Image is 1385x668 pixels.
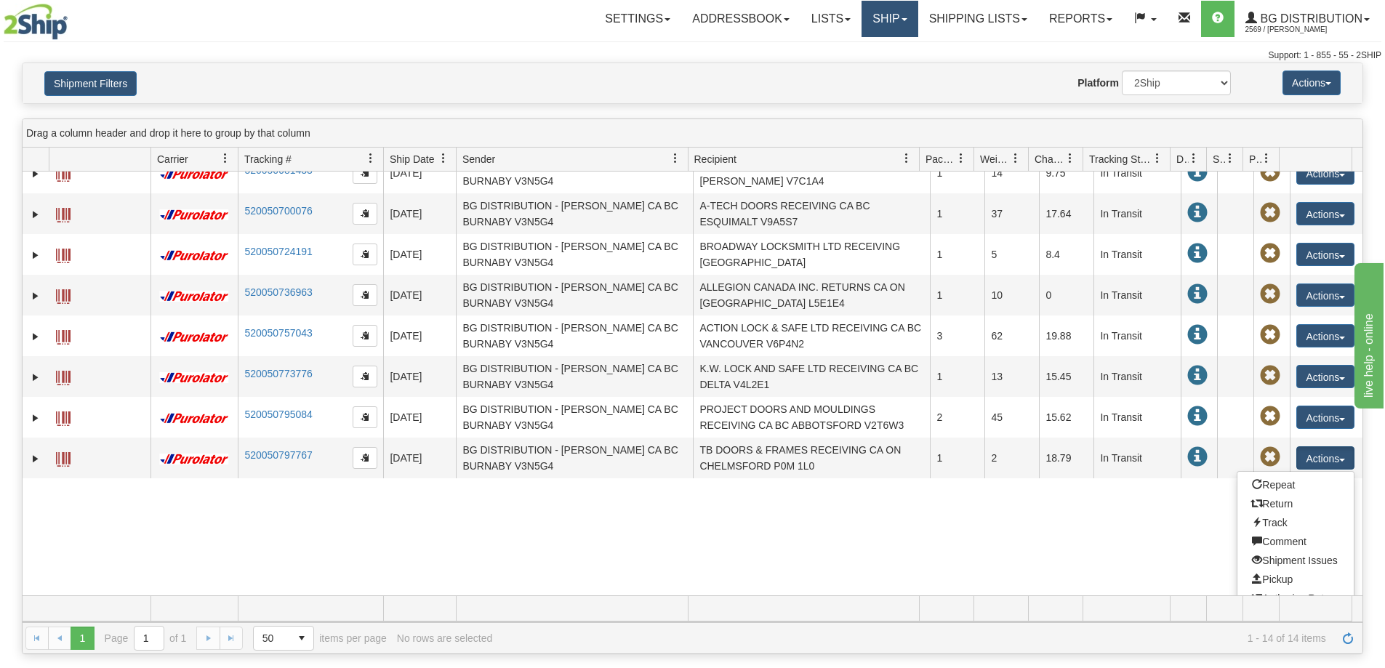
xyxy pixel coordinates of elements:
span: Pickup Not Assigned [1260,162,1280,182]
a: Label [56,405,71,428]
span: In Transit [1187,447,1208,467]
td: BG DISTRIBUTION - [PERSON_NAME] CA BC BURNABY V3N5G4 [456,193,693,234]
td: 3 [930,315,984,356]
label: Platform [1077,76,1119,90]
a: Label [56,161,71,184]
a: Carrier filter column settings [213,146,238,171]
td: In Transit [1093,438,1181,478]
td: [DATE] [383,275,456,315]
td: 13 [984,356,1039,397]
span: Charge [1035,152,1065,166]
button: Actions [1296,324,1354,347]
td: BG DISTRIBUTION - [PERSON_NAME] CA BC BURNABY V3N5G4 [456,234,693,275]
a: 520050700076 [244,205,312,217]
button: Actions [1296,161,1354,185]
span: Pickup Not Assigned [1260,284,1280,305]
a: Charge filter column settings [1058,146,1083,171]
span: Packages [926,152,956,166]
span: Pickup Not Assigned [1260,366,1280,386]
td: 1 [930,275,984,315]
td: 1 [930,234,984,275]
td: 14 [984,153,1039,193]
td: K.W. LOCK AND SAFE LTD RECEIVING CA BC DELTA V4L2E1 [693,356,930,397]
td: [DATE] [383,315,456,356]
span: Recipient [694,152,736,166]
a: Refresh [1336,627,1360,650]
a: Expand [28,289,43,303]
span: Tracking # [244,152,292,166]
button: Shipment Filters [44,71,137,96]
a: Pickup Status filter column settings [1254,146,1279,171]
button: Actions [1296,202,1354,225]
a: Repeat [1237,475,1354,494]
td: 2 [984,438,1039,478]
span: In Transit [1187,162,1208,182]
span: Delivery Status [1176,152,1189,166]
img: 11 - Purolator [157,250,231,261]
a: Label [56,242,71,265]
img: 11 - Purolator [157,454,231,464]
a: 520050724191 [244,246,312,257]
button: Actions [1296,446,1354,470]
a: Label [56,364,71,387]
td: In Transit [1093,275,1181,315]
span: Pickup Not Assigned [1260,406,1280,427]
span: In Transit [1187,366,1208,386]
a: 520050736963 [244,286,312,298]
img: 11 - Purolator [157,169,231,180]
a: Return [1237,494,1354,513]
a: 520050797767 [244,449,312,461]
a: Ship Date filter column settings [431,146,456,171]
button: Copy to clipboard [353,447,377,469]
div: Support: 1 - 855 - 55 - 2SHIP [4,49,1381,62]
td: 0 [1039,275,1093,315]
td: BG DISTRIBUTION - [PERSON_NAME] CA BC BURNABY V3N5G4 [456,315,693,356]
a: Comment [1237,532,1354,551]
a: Shipping lists [918,1,1038,37]
a: Expand [28,248,43,262]
a: Authorize Return [1237,589,1354,608]
span: Carrier [157,152,188,166]
td: 15.62 [1039,397,1093,438]
a: Shipment Issues filter column settings [1218,146,1243,171]
td: [DATE] [383,153,456,193]
a: Ship [862,1,918,37]
td: 1 [930,438,984,478]
td: 19.88 [1039,315,1093,356]
td: 2 [930,397,984,438]
input: Page 1 [135,627,164,650]
a: Expand [28,451,43,466]
span: items per page [253,626,387,651]
td: In Transit [1093,153,1181,193]
td: ALLEGION CANADA INC. RETURNS CA ON [GEOGRAPHIC_DATA] L5E1E4 [693,275,930,315]
span: Shipment Issues [1213,152,1225,166]
span: Weight [980,152,1011,166]
span: Pickup Not Assigned [1260,244,1280,264]
button: Copy to clipboard [353,284,377,306]
a: Label [56,446,71,469]
td: 37 [984,193,1039,234]
a: Shipment Issues [1237,551,1354,570]
a: Expand [28,370,43,385]
span: In Transit [1187,244,1208,264]
td: 62 [984,315,1039,356]
a: 520050795084 [244,409,312,420]
a: Label [56,201,71,225]
td: 1 [930,356,984,397]
a: Tracking # filter column settings [358,146,383,171]
td: ACTION LOCK & SAFE LTD RECEIVING CA BC VANCOUVER V6P4N2 [693,315,930,356]
a: BG Distribution 2569 / [PERSON_NAME] [1235,1,1381,37]
td: 17.64 [1039,193,1093,234]
iframe: chat widget [1352,259,1384,408]
a: Addressbook [681,1,800,37]
a: Expand [28,207,43,222]
td: TB DOORS & FRAMES RECEIVING CA ON CHELMSFORD P0M 1L0 [693,438,930,478]
div: live help - online [11,9,135,26]
td: [GEOGRAPHIC_DATA] NO.38 RECEIVING CA [PERSON_NAME] V7C1A4 [693,153,930,193]
button: Copy to clipboard [353,244,377,265]
img: 11 - Purolator [157,209,231,220]
td: In Transit [1093,234,1181,275]
span: Page sizes drop down [253,626,314,651]
a: Expand [28,166,43,181]
td: 1 [930,153,984,193]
